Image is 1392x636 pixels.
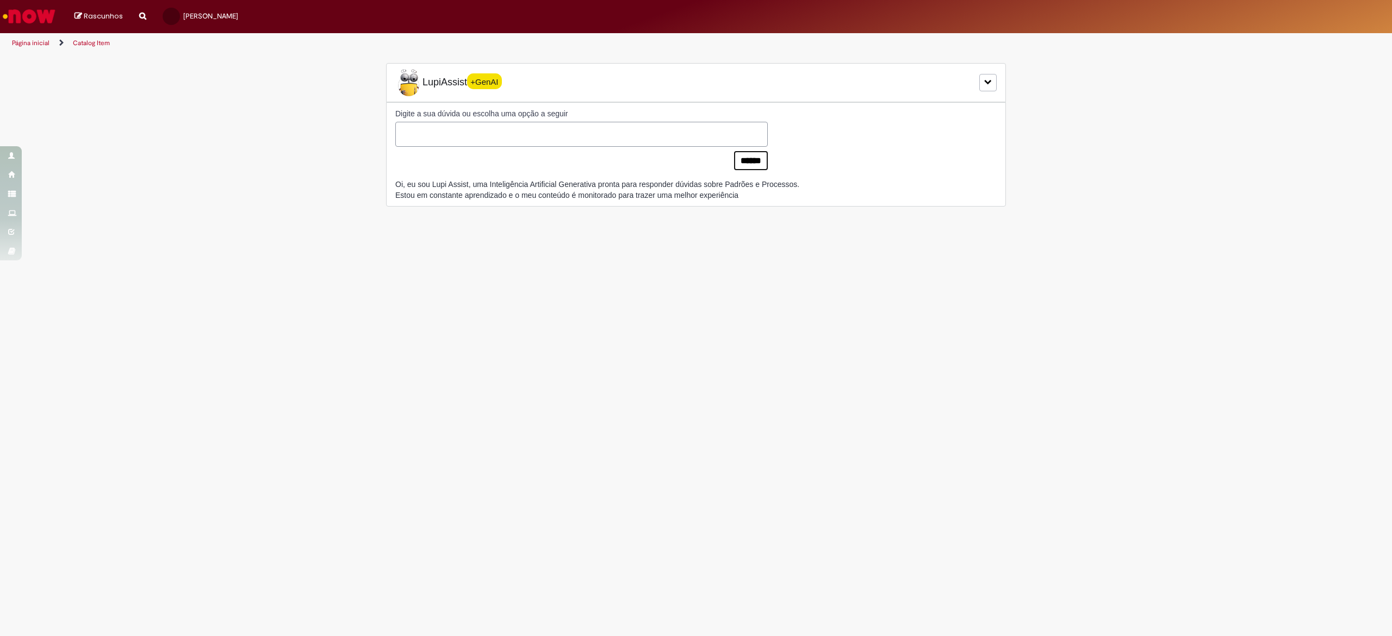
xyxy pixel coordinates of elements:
div: LupiLupiAssist+GenAI [386,63,1006,102]
a: Rascunhos [74,11,123,22]
span: Rascunhos [84,11,123,21]
span: +GenAI [467,73,502,89]
span: [PERSON_NAME] [183,11,238,21]
a: Catalog Item [73,39,110,47]
img: Lupi [395,69,422,96]
ul: Trilhas de página [8,33,920,53]
div: Oi, eu sou Lupi Assist, uma Inteligência Artificial Generativa pronta para responder dúvidas sobr... [395,179,799,201]
a: Página inicial [12,39,49,47]
label: Digite a sua dúvida ou escolha uma opção a seguir [395,108,768,119]
span: LupiAssist [395,69,502,96]
img: ServiceNow [1,5,57,27]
